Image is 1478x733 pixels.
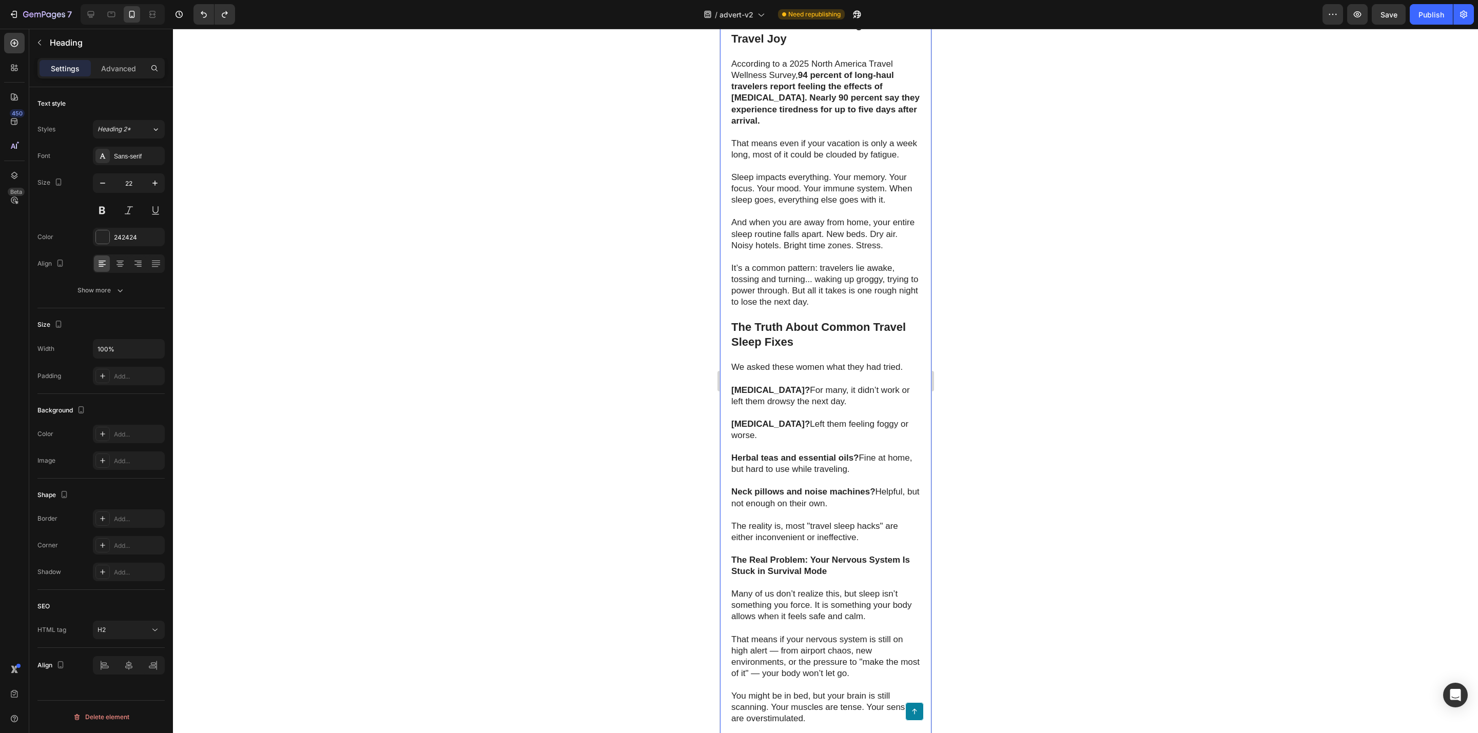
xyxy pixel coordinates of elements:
div: Undo/Redo [193,4,235,25]
p: Sleep impacts everything. Your memory. Your focus. Your mood. Your immune system. When sleep goes... [11,143,200,177]
span: Save [1380,10,1397,19]
strong: [MEDICAL_DATA]? [11,390,90,400]
strong: Herbal teas and essential oils? [11,424,139,434]
div: Show more [77,285,125,295]
button: Heading 2* [93,120,165,138]
p: That means even if your vacation is only a week long, most of it could be clouded by fatigue. [11,109,200,132]
div: Color [37,429,53,439]
p: Fine at home, but hard to use while traveling. [11,424,200,446]
div: Image [37,456,55,465]
strong: The Real Problem: Your Nervous System Is Stuck in Survival Mode [11,526,190,547]
p: Heading [50,36,161,49]
button: 7 [4,4,76,25]
p: You might be in bed, but your brain is still scanning. Your muscles are tense. Your senses are ov... [11,662,200,696]
div: Add... [114,541,162,550]
div: Width [37,344,54,353]
p: It’s a common pattern: travelers lie awake, tossing and turning... waking up groggy, trying to po... [11,234,200,279]
strong: The Truth About Common Travel Sleep Fixes [11,292,186,320]
div: Font [37,151,50,161]
div: Padding [37,371,61,381]
div: Color [37,232,53,242]
strong: [MEDICAL_DATA]? [11,356,90,366]
p: Left them feeling foggy or worse. [11,390,200,412]
input: Auto [93,340,164,358]
div: Border [37,514,57,523]
strong: Neck pillows and noise machines? [11,458,155,468]
div: Delete element [73,711,129,723]
p: Many of us don’t realize this, but sleep isn’t something you force. It is something your body all... [11,560,200,593]
div: Add... [114,430,162,439]
div: Align [37,659,67,672]
div: Corner [37,541,58,550]
div: Add... [114,372,162,381]
p: The reality is, most "travel sleep hacks" are either inconvenient or ineffective. [11,492,200,514]
p: Helpful, but not enough on their own. [11,458,200,480]
p: Settings [51,63,80,74]
button: Publish [1410,4,1453,25]
div: Add... [114,568,162,577]
p: For many, it didn’t work or left them drowsy the next day. [11,356,200,379]
strong: 94 percent of long-haul travelers report feeling the effects of [MEDICAL_DATA]. Nearly 90 percent... [11,42,200,96]
p: 7 [67,8,72,21]
div: 450 [10,109,25,117]
span: H2 [98,626,106,633]
div: Publish [1418,9,1444,20]
div: Open Intercom Messenger [1443,683,1468,707]
div: Background [37,404,87,418]
button: Delete element [37,709,165,725]
span: Heading 2* [98,125,131,134]
button: Save [1372,4,1406,25]
div: Beta [8,188,25,196]
p: Advanced [101,63,136,74]
div: Add... [114,514,162,524]
span: / [715,9,717,20]
div: Text style [37,99,66,108]
button: Show more [37,281,165,300]
div: Size [37,318,65,332]
p: We asked these women what they had tried. [11,333,200,344]
iframe: Design area [720,29,931,733]
div: SEO [37,602,50,611]
p: That means if your nervous system is still on high alert — from airport chaos, new environments, ... [11,605,200,650]
div: Align [37,257,66,271]
div: Add... [114,457,162,466]
div: Shadow [37,567,61,577]
p: And when you are away from home, your entire sleep routine falls apart. New beds. Dry air. Noisy ... [11,188,200,222]
div: Size [37,176,65,190]
p: According to a 2025 North America Travel Wellness Survey, [11,30,200,98]
div: HTML tag [37,625,66,635]
button: H2 [93,621,165,639]
div: Sans-serif [114,152,162,161]
span: advert-v2 [719,9,753,20]
div: Shape [37,488,70,502]
div: Styles [37,125,55,134]
div: 242424 [114,233,162,242]
span: Need republishing [788,10,841,19]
